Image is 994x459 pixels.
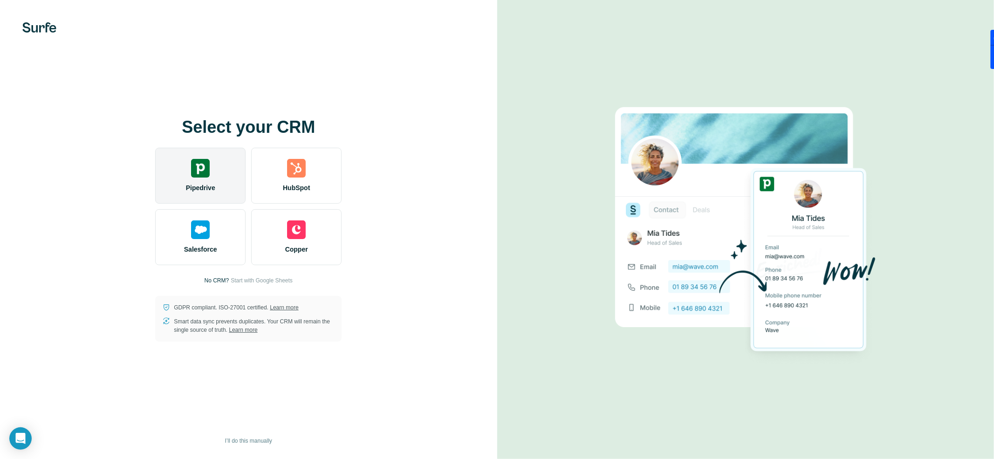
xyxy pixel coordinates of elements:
img: salesforce's logo [191,220,210,239]
p: GDPR compliant. ISO-27001 certified. [174,303,298,312]
span: Pipedrive [186,183,215,192]
h1: Select your CRM [155,118,342,137]
img: pipedrive's logo [191,159,210,178]
img: hubspot's logo [287,159,306,178]
span: Salesforce [184,245,217,254]
a: Learn more [270,304,298,311]
p: No CRM? [205,276,229,285]
img: Surfe's logo [22,22,56,33]
span: Copper [285,245,308,254]
span: HubSpot [283,183,310,192]
img: copper's logo [287,220,306,239]
button: I’ll do this manually [219,434,279,448]
span: I’ll do this manually [225,437,272,445]
div: Open Intercom Messenger [9,427,32,450]
img: PIPEDRIVE image [615,91,876,368]
button: Start with Google Sheets [231,276,293,285]
p: Smart data sync prevents duplicates. Your CRM will remain the single source of truth. [174,317,334,334]
a: Learn more [229,327,257,333]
